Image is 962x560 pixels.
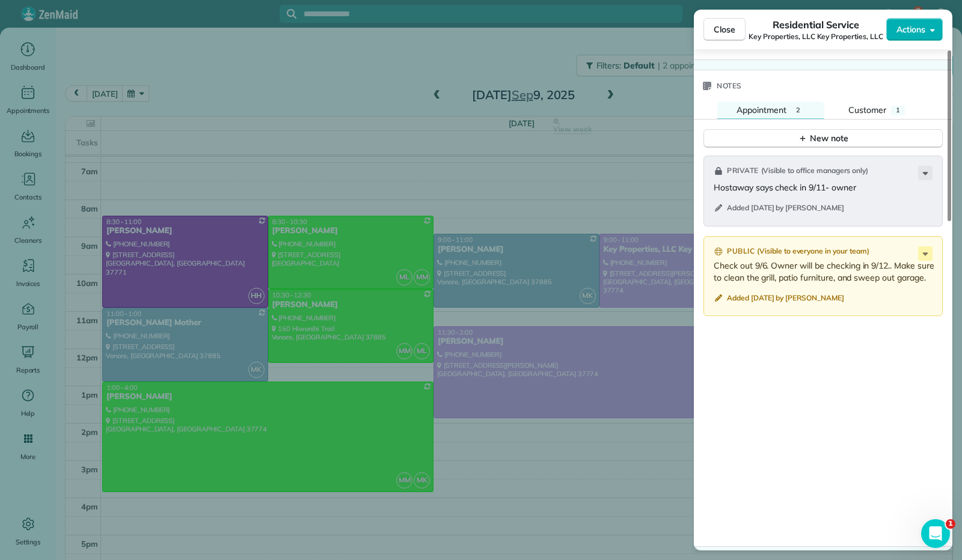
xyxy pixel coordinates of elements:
[773,17,859,32] span: Residential Service
[757,246,869,257] span: ( Visible to everyone in your team )
[761,166,869,177] span: ( Visible to office managers only )
[896,23,925,35] span: Actions
[714,181,935,193] p: Hostaway says check in 9/11- owner
[896,106,900,114] span: 1
[703,129,943,148] button: New note
[749,32,883,41] span: Key Properties, LLC Key Properties, LLC
[727,165,759,177] span: Private
[727,203,844,213] span: Added [DATE] by [PERSON_NAME]
[737,105,786,115] span: Appointment
[727,293,844,303] span: Added [DATE] by [PERSON_NAME]
[946,519,955,529] span: 1
[703,18,746,41] button: Close
[717,80,742,92] span: Notes
[714,23,735,35] span: Close
[714,260,935,284] p: Check out 9/6. Owner will be checking in 9/12.. Make sure to clean the grill, patio furniture, an...
[727,245,755,257] span: Public
[848,105,886,115] span: Customer
[714,293,844,305] button: Added [DATE] by [PERSON_NAME]
[798,132,848,145] div: New note
[796,106,800,114] span: 2
[714,203,844,215] button: Added [DATE] by [PERSON_NAME]
[921,519,950,548] iframe: Intercom live chat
